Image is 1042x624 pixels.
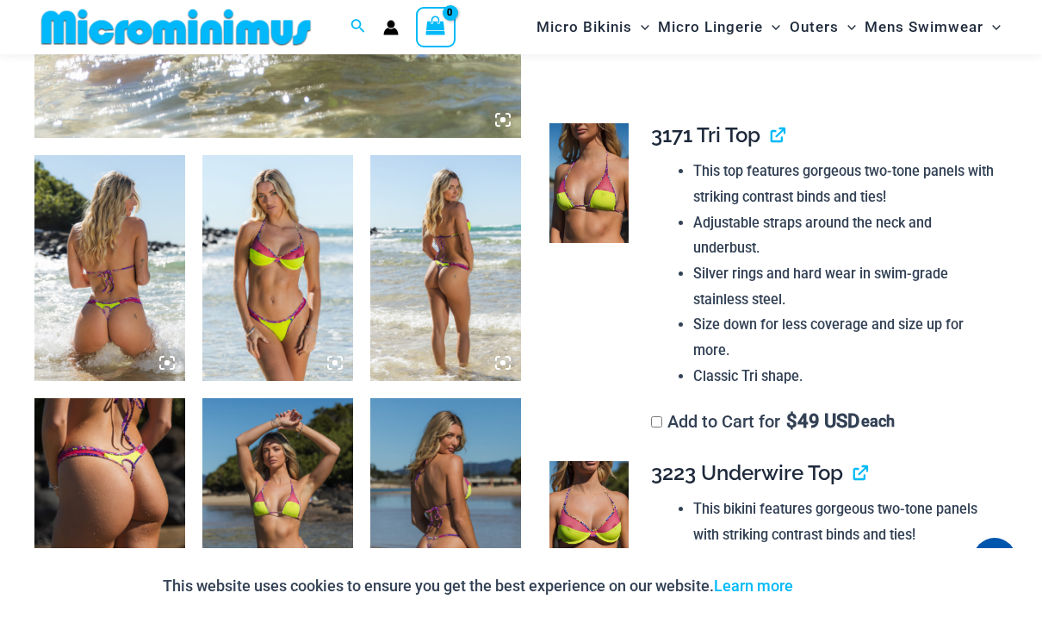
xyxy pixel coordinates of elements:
[370,398,521,624] img: Coastal Bliss Leopard Sunset 3171 Tri Top 4275 Micro Bikini
[861,413,895,430] span: each
[651,411,895,432] label: Add to Cart for
[714,577,793,595] a: Learn more
[763,5,780,49] span: Menu Toggle
[790,5,839,49] span: Outers
[865,5,983,49] span: Mens Swimwear
[383,20,399,35] a: Account icon link
[34,398,185,624] img: Coastal Bliss Leopard Sunset 4371 Thong Bikini
[202,398,353,624] img: Coastal Bliss Leopard Sunset 3171 Tri Top 4275 Micro Bikini
[983,5,1001,49] span: Menu Toggle
[654,5,785,49] a: Micro LingerieMenu ToggleMenu Toggle
[693,210,994,261] li: Adjustable straps around the neck and underbust.
[786,413,859,430] span: 49 USD
[658,5,763,49] span: Micro Lingerie
[532,5,654,49] a: Micro BikinisMenu ToggleMenu Toggle
[693,312,994,363] li: Size down for less coverage and size up for more.
[34,8,318,47] img: MM SHOP LOGO FLAT
[530,3,1008,52] nav: Site Navigation
[786,410,797,432] span: $
[693,364,994,390] li: Classic Tri shape.
[632,5,649,49] span: Menu Toggle
[651,416,662,427] input: Add to Cart for$49 USD each
[693,261,994,312] li: Silver rings and hard wear in swim-grade stainless steel.
[163,573,793,599] p: This website uses cookies to ensure you get the best experience on our website.
[839,5,856,49] span: Menu Toggle
[693,496,994,547] li: This bikini features gorgeous two-tone panels with striking contrast binds and ties!
[549,123,629,242] img: Coastal Bliss Leopard Sunset 3171 Tri Top
[651,122,760,147] span: 3171 Tri Top
[350,16,366,38] a: Search icon link
[34,155,185,381] img: Coastal Bliss Leopard Sunset 3171 Tri Top 4371 Thong Bikini
[860,5,1005,49] a: Mens SwimwearMenu ToggleMenu Toggle
[537,5,632,49] span: Micro Bikinis
[785,5,860,49] a: OutersMenu ToggleMenu Toggle
[202,155,353,381] img: Coastal Bliss Leopard Sunset 3223 Underwire Top 4371 Thong
[651,460,843,485] span: 3223 Underwire Top
[549,461,629,580] img: Coastal Bliss Leopard Sunset 3223 Underwire Top
[693,159,994,209] li: This top features gorgeous two-tone panels with striking contrast binds and ties!
[806,565,879,607] button: Accept
[370,155,521,381] img: Coastal Bliss Leopard Sunset 3223 Underwire Top 4371 Thong
[416,7,456,47] a: View Shopping Cart, empty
